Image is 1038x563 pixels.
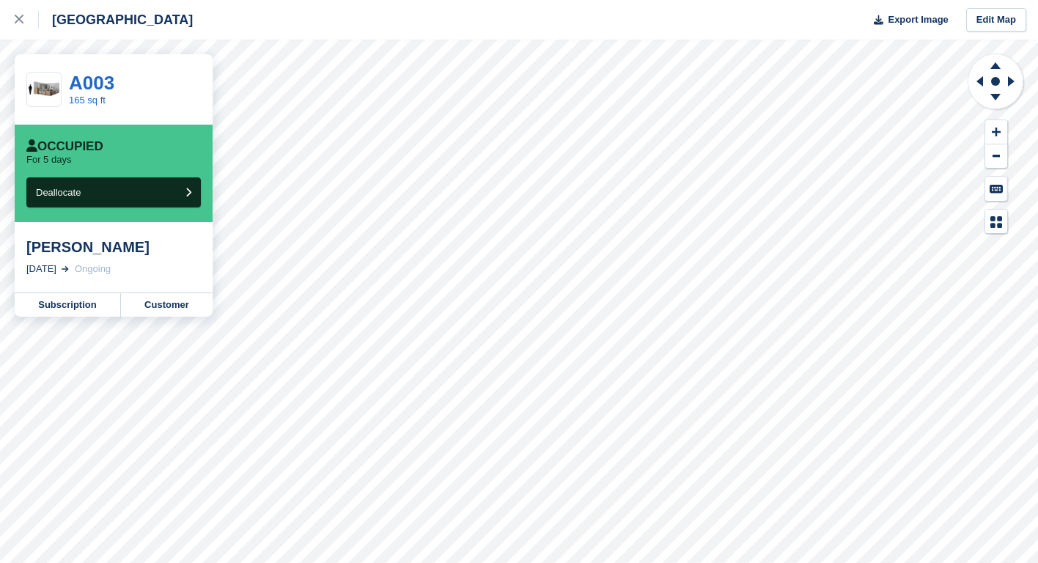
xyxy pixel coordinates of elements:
a: A003 [69,72,114,94]
a: Subscription [15,293,121,317]
button: Map Legend [985,210,1007,234]
div: Ongoing [75,262,111,276]
button: Deallocate [26,177,201,207]
a: Customer [121,293,213,317]
div: [GEOGRAPHIC_DATA] [39,11,193,29]
p: For 5 days [26,154,71,166]
img: arrow-right-light-icn-cde0832a797a2874e46488d9cf13f60e5c3a73dbe684e267c42b8395dfbc2abf.svg [62,266,69,272]
span: Deallocate [36,187,81,198]
button: Keyboard Shortcuts [985,177,1007,201]
img: 175-sqft-unit%20(3).jpg [27,77,61,103]
a: 165 sq ft [69,95,106,106]
div: Occupied [26,139,103,154]
span: Export Image [888,12,948,27]
button: Export Image [865,8,949,32]
div: [DATE] [26,262,56,276]
button: Zoom Out [985,144,1007,169]
a: Edit Map [966,8,1026,32]
div: [PERSON_NAME] [26,238,201,256]
button: Zoom In [985,120,1007,144]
